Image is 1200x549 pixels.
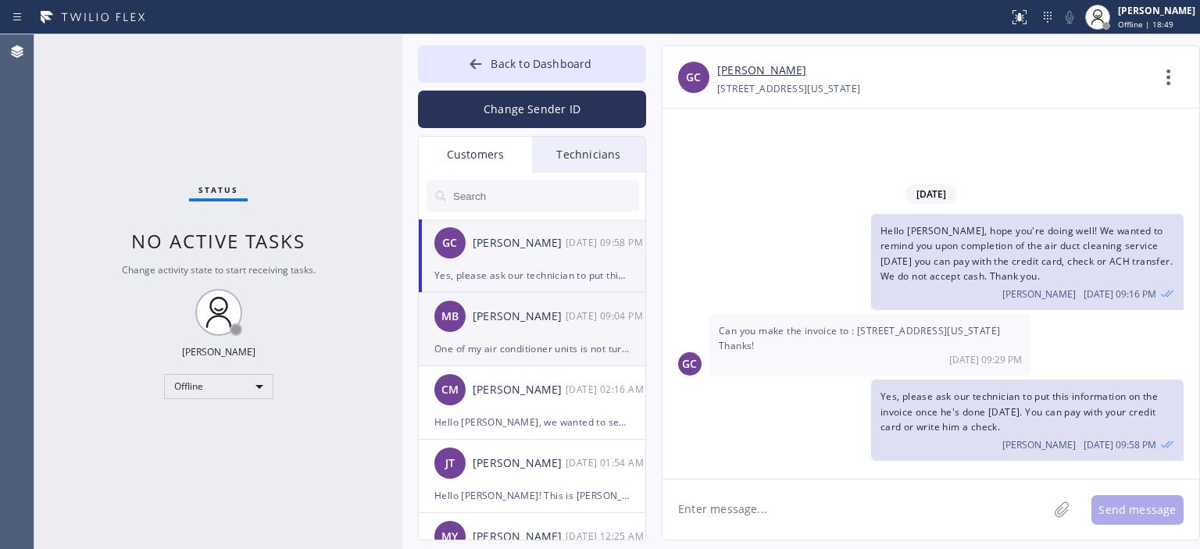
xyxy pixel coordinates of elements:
[419,137,532,173] div: Customers
[198,184,238,195] span: Status
[566,527,647,545] div: 08/25/2025 9:25 AM
[871,214,1184,310] div: 08/26/2025 9:16 AM
[871,380,1184,461] div: 08/26/2025 9:58 AM
[441,381,459,399] span: CM
[566,454,647,472] div: 08/25/2025 9:54 AM
[473,455,566,472] div: [PERSON_NAME]
[434,487,630,504] div: Hello [PERSON_NAME]! This is [PERSON_NAME] from Air Duct Cleaning, we wanted to apologize our tec...
[418,91,646,128] button: Change Sender ID
[532,137,645,173] div: Technicians
[1118,19,1173,30] span: Offline | 18:49
[709,314,1031,376] div: 08/26/2025 9:29 AM
[1091,495,1184,525] button: Send message
[880,224,1173,283] span: Hello [PERSON_NAME], hope you're doing well! We wanted to remind you upon completion of the air d...
[1002,438,1076,451] span: [PERSON_NAME]
[441,528,458,546] span: MY
[473,528,566,546] div: [PERSON_NAME]
[566,234,647,251] div: 08/26/2025 9:58 AM
[1002,287,1076,301] span: [PERSON_NAME]
[445,455,455,472] span: JT
[719,324,1000,352] span: Can you make the invoice to : [STREET_ADDRESS][US_STATE] Thanks!
[949,353,1022,366] span: [DATE] 09:29 PM
[717,80,860,98] div: [STREET_ADDRESS][US_STATE]
[473,234,566,252] div: [PERSON_NAME]
[686,69,701,87] span: GC
[131,228,305,254] span: No active tasks
[434,340,630,358] div: One of my air conditioner units is not turning on? Can you come service [DATE][DATE] at [STREET_A...
[122,263,316,276] span: Change activity state to start receiving tasks.
[182,345,255,358] div: [PERSON_NAME]
[1084,438,1156,451] span: [DATE] 09:58 PM
[434,266,630,284] div: Yes, please ask our technician to put this information on the invoice once he's done [DATE]. You ...
[452,180,639,212] input: Search
[1059,6,1080,28] button: Mute
[880,390,1158,433] span: Yes, please ask our technician to put this information on the invoice once he's done [DATE]. You ...
[434,413,630,431] div: Hello [PERSON_NAME], we wanted to see if we could offer you to reschedule the Air Duct Cleaning e...
[441,308,459,326] span: MB
[442,234,457,252] span: GC
[473,308,566,326] div: [PERSON_NAME]
[1084,287,1156,301] span: [DATE] 09:16 PM
[1118,4,1195,17] div: [PERSON_NAME]
[566,307,647,325] div: 08/26/2025 9:04 AM
[905,184,957,204] span: [DATE]
[164,374,273,399] div: Offline
[473,381,566,399] div: [PERSON_NAME]
[418,45,646,83] button: Back to Dashboard
[717,62,806,80] a: [PERSON_NAME]
[566,380,647,398] div: 08/25/2025 9:16 AM
[682,355,697,373] span: GC
[491,56,591,71] span: Back to Dashboard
